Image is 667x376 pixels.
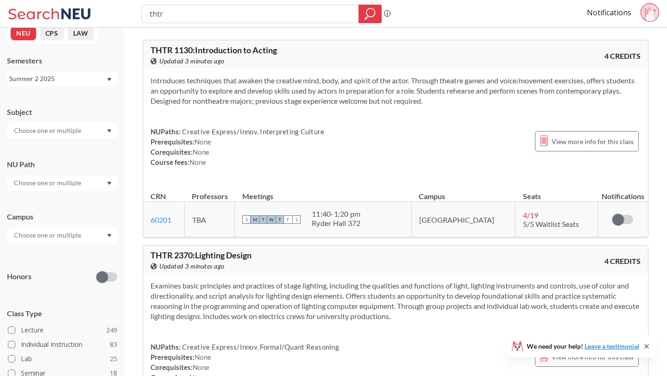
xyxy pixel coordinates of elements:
th: Meetings [235,182,412,202]
td: [GEOGRAPHIC_DATA] [411,202,516,238]
span: None [195,138,211,146]
button: NEU [11,26,36,40]
div: Campus [7,212,117,222]
span: View more info for this class [552,136,634,147]
p: Honors [7,271,31,282]
input: Choose one or multiple [9,125,87,136]
span: Class Type [7,308,117,319]
svg: Dropdown arrow [107,78,112,81]
div: NU Path [7,159,117,169]
span: Updated 3 minutes ago [159,56,225,66]
span: We need your help! [527,343,639,350]
span: 25 [110,354,117,364]
a: Notifications [587,7,631,18]
div: CRN [151,191,166,201]
svg: magnifying glass [365,7,376,20]
div: Dropdown arrow [7,175,117,191]
th: Seats [516,182,598,202]
span: T [276,215,284,224]
div: magnifying glass [359,5,382,23]
svg: Dropdown arrow [107,182,112,185]
span: T [259,215,267,224]
label: Individual Instruction [8,338,117,351]
span: None [193,363,209,371]
span: 4 / 19 [523,211,538,219]
div: Subject [7,107,117,117]
div: Dropdown arrow [7,227,117,243]
span: 83 [110,339,117,350]
label: Lecture [8,324,117,336]
span: 249 [106,325,117,335]
button: CPS [40,26,64,40]
td: TBA [184,202,234,238]
th: Notifications [598,182,648,202]
span: 4 CREDITS [604,256,641,266]
div: Semesters [7,56,117,66]
span: S [242,215,251,224]
span: None [193,148,209,156]
section: Introduces techniques that awaken the creative mind, body, and spirit of the actor. Through theat... [151,75,641,106]
th: Campus [411,182,516,202]
span: W [267,215,276,224]
span: Creative Express/Innov, Interpreting Culture [181,127,324,136]
input: Choose one or multiple [9,177,87,188]
span: THTR 2370 : Lighting Design [151,250,252,260]
div: Dropdown arrow [7,123,117,138]
div: NUPaths: Prerequisites: Corequisites: Course fees: [151,126,324,167]
span: Updated 3 minutes ago [159,261,225,271]
button: LAW [68,26,94,40]
section: Examines basic principles and practices of stage lighting, including the qualities and functions ... [151,281,641,321]
span: S [292,215,301,224]
input: Class, professor, course number, "phrase" [149,6,352,22]
span: Creative Express/Innov, Formal/Quant Reasoning [181,343,339,351]
input: Choose one or multiple [9,230,87,241]
span: 5/5 Waitlist Seats [523,219,579,228]
span: F [284,215,292,224]
div: 11:40 - 1:20 pm [312,209,361,219]
span: M [251,215,259,224]
a: 60201 [151,215,171,224]
span: None [195,353,211,361]
span: None [189,158,206,166]
span: THTR 1130 : Introduction to Acting [151,45,277,55]
div: Ryder Hall 372 [312,219,361,228]
svg: Dropdown arrow [107,129,112,133]
a: Leave a testimonial [585,342,639,350]
th: Professors [184,182,234,202]
label: Lab [8,353,117,365]
div: Summer 2 2025 [9,74,106,84]
span: 4 CREDITS [604,51,641,61]
div: Summer 2 2025Dropdown arrow [7,71,117,86]
svg: Dropdown arrow [107,234,112,238]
